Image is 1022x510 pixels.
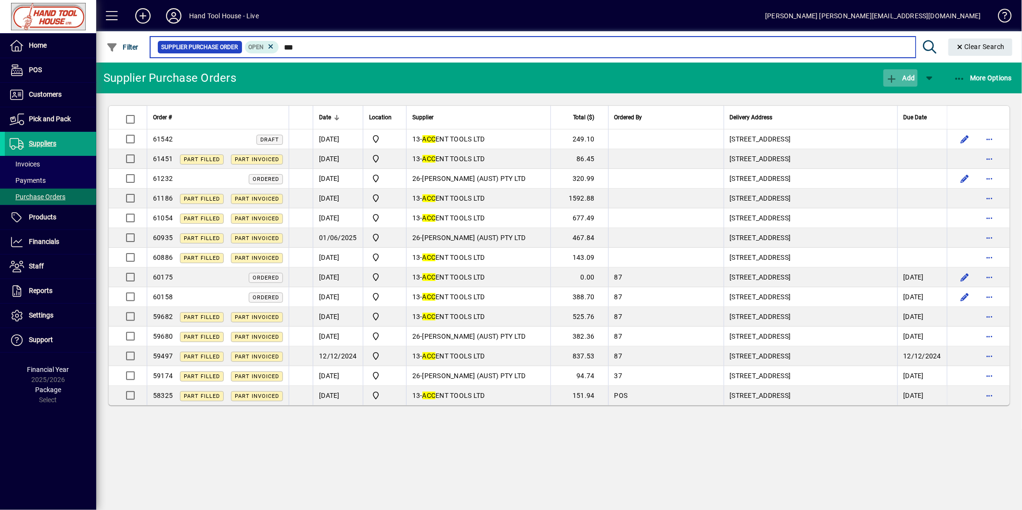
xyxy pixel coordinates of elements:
a: Customers [5,83,96,107]
span: ENT TOOLS LTD [422,352,485,360]
span: 61542 [153,135,173,143]
td: [DATE] [313,287,363,307]
td: [STREET_ADDRESS] [724,366,897,386]
span: ENT TOOLS LTD [422,194,485,202]
button: Edit [957,171,972,186]
td: [DATE] [313,386,363,405]
span: Supplier Purchase Order [162,42,238,52]
span: 61054 [153,214,173,222]
td: 12/12/2024 [897,346,947,366]
button: Profile [158,7,189,25]
td: - [406,149,550,169]
td: - [406,169,550,189]
td: [STREET_ADDRESS] [724,149,897,169]
span: 37 [614,372,623,380]
td: [STREET_ADDRESS] [724,346,897,366]
div: Due Date [904,112,942,123]
span: 13 [412,194,421,202]
button: Edit [957,269,972,285]
span: Frankton [369,252,400,263]
span: ENT TOOLS LTD [422,155,485,163]
span: 59682 [153,313,173,320]
span: Payments [10,177,46,184]
span: Package [35,386,61,394]
td: 12/12/2024 [313,346,363,366]
a: Invoices [5,156,96,172]
button: More options [982,131,997,147]
span: [PERSON_NAME] (AUST) PTY LTD [422,234,526,242]
span: 59174 [153,372,173,380]
td: 467.84 [550,228,608,248]
span: 60158 [153,293,173,301]
button: Filter [104,38,141,56]
button: Add [883,69,917,87]
td: 143.09 [550,248,608,268]
td: - [406,386,550,405]
em: ACC [422,135,436,143]
div: Date [319,112,357,123]
button: More options [982,230,997,245]
span: Part Filled [184,373,220,380]
span: ENT TOOLS LTD [422,273,485,281]
td: [DATE] [313,366,363,386]
td: - [406,307,550,327]
td: [DATE] [313,248,363,268]
td: 320.99 [550,169,608,189]
button: Edit [957,289,972,305]
span: 26 [412,332,421,340]
td: - [406,327,550,346]
button: More options [982,348,997,364]
span: 58325 [153,392,173,399]
div: Hand Tool House - Live [189,8,259,24]
a: Purchase Orders [5,189,96,205]
span: Home [29,41,47,49]
td: [DATE] [313,149,363,169]
td: [STREET_ADDRESS] [724,386,897,405]
a: Payments [5,172,96,189]
span: Total ($) [573,112,595,123]
span: Frankton [369,192,400,204]
td: [DATE] [897,268,947,287]
span: 61232 [153,175,173,182]
div: Supplier [412,112,545,123]
span: Part Invoiced [235,216,279,222]
a: Pick and Pack [5,107,96,131]
span: Part Filled [184,216,220,222]
td: 837.53 [550,346,608,366]
span: POS [29,66,42,74]
td: [STREET_ADDRESS] [724,189,897,208]
span: Draft [260,137,279,143]
span: 26 [412,372,421,380]
td: 388.70 [550,287,608,307]
em: ACC [422,214,436,222]
span: Support [29,336,53,344]
span: ENT TOOLS LTD [422,214,485,222]
button: More options [982,191,997,206]
span: Part Invoiced [235,373,279,380]
em: ACC [422,254,436,261]
span: Part Invoiced [235,255,279,261]
a: Support [5,328,96,352]
span: Frankton [369,331,400,342]
span: Staff [29,262,44,270]
span: 13 [412,273,421,281]
span: 60935 [153,234,173,242]
span: 87 [614,313,623,320]
td: - [406,189,550,208]
a: Settings [5,304,96,328]
span: ENT TOOLS LTD [422,293,485,301]
button: Add [128,7,158,25]
span: 87 [614,352,623,360]
td: 0.00 [550,268,608,287]
span: 13 [412,392,421,399]
span: 13 [412,313,421,320]
button: More options [982,289,997,305]
span: Part Filled [184,235,220,242]
button: More options [982,368,997,383]
span: Ordered By [614,112,642,123]
td: [DATE] [313,268,363,287]
td: - [406,228,550,248]
td: [DATE] [897,366,947,386]
span: 13 [412,254,421,261]
span: Frankton [369,291,400,303]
